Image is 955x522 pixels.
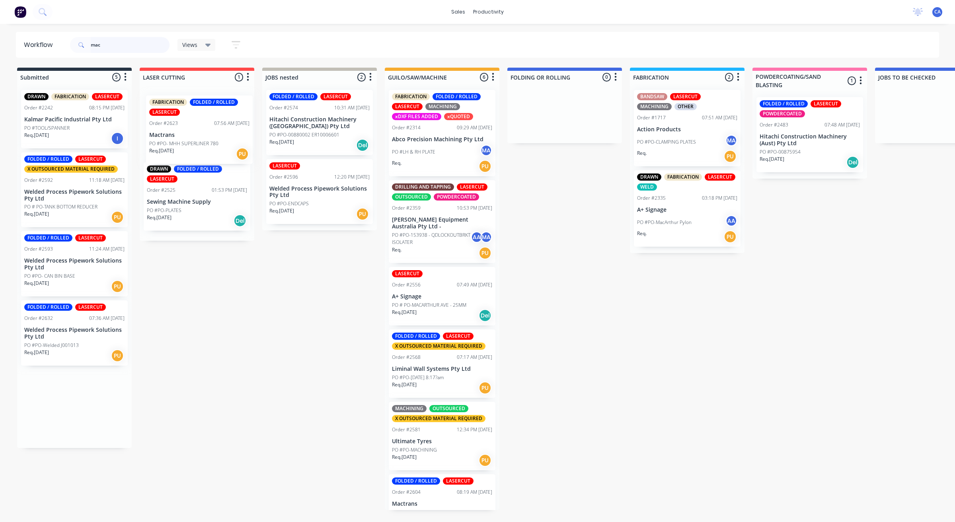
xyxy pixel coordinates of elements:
input: Search for orders... [91,37,170,53]
div: sales [447,6,469,18]
span: Views [182,41,197,49]
div: Workflow [24,40,57,50]
div: productivity [469,6,508,18]
img: Factory [14,6,26,18]
span: CA [934,8,941,16]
